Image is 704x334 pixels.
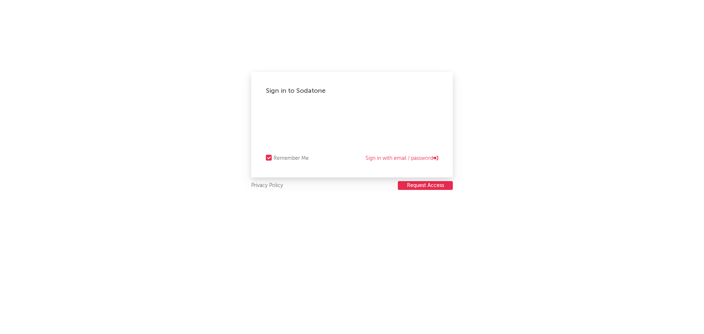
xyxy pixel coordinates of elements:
[266,87,438,95] div: Sign in to Sodatone
[366,154,438,163] a: Sign in with email / password
[251,181,283,190] a: Privacy Policy
[274,154,309,163] div: Remember Me
[398,181,453,190] button: Request Access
